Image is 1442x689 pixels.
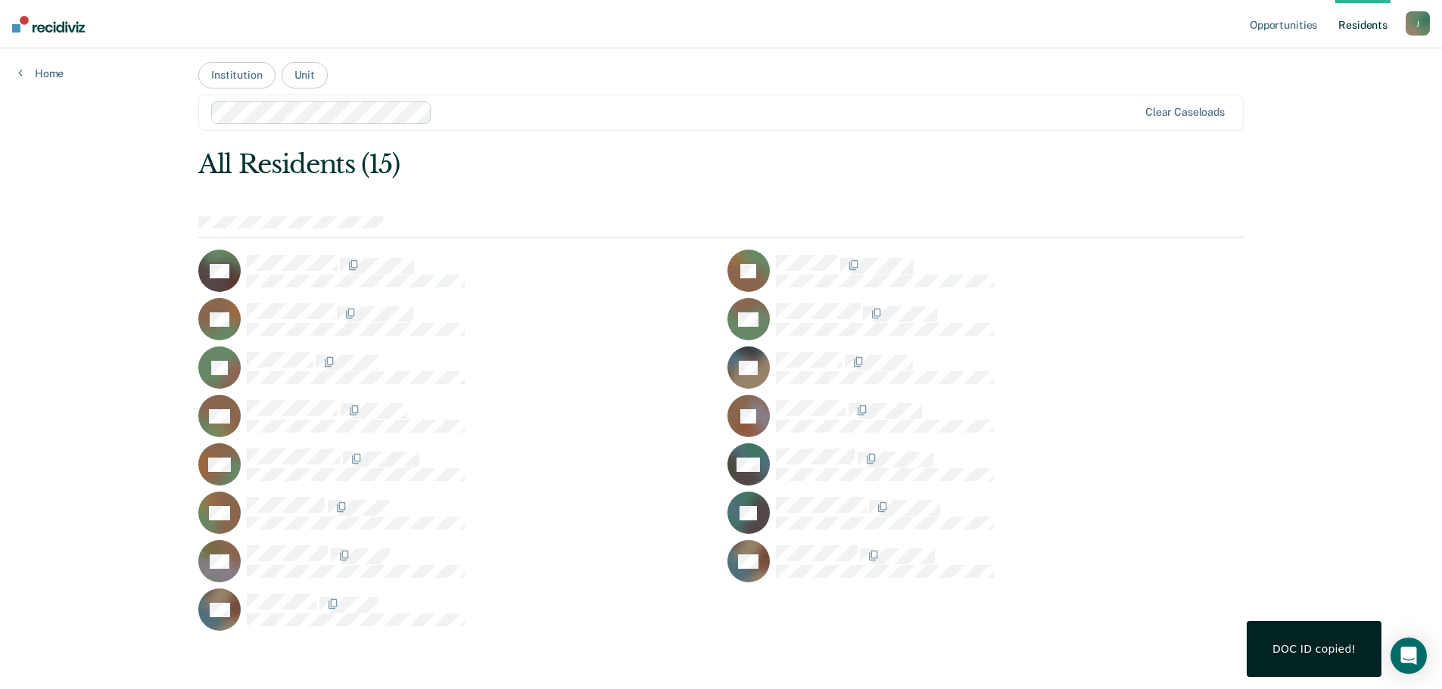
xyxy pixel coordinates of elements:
button: J [1406,11,1430,36]
div: DOC ID copied! [1272,642,1356,656]
div: Open Intercom Messenger [1391,638,1427,674]
button: Institution [198,62,275,88]
img: Recidiviz [12,16,85,33]
a: Home [18,67,64,80]
div: Clear caseloads [1145,106,1225,119]
button: Unit [282,62,328,88]
div: All Residents (15) [198,149,1035,180]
